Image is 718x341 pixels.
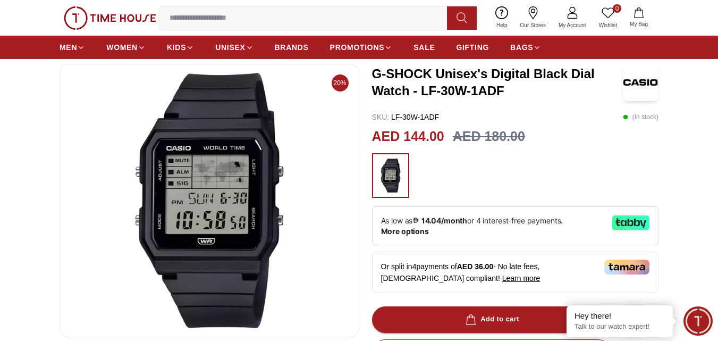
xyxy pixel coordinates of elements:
[510,38,541,57] a: BAGS
[69,73,350,328] img: CASIO Unisex's Digital Black Dial Watch - LF-30W-1ADF
[377,159,404,193] img: ...
[64,6,156,30] img: ...
[372,252,659,293] div: Or split in 4 payments of - No late fees, [DEMOGRAPHIC_DATA] compliant!
[593,4,623,31] a: 0Wishlist
[372,65,623,99] h3: G-SHOCK Unisex's Digital Black Dial Watch - LF-30W-1ADF
[332,74,349,92] span: 20%
[604,260,649,275] img: Tamara
[575,311,665,321] div: Hey there!
[60,38,85,57] a: MEN
[215,38,253,57] a: UNISEX
[372,112,440,122] p: LF-30W-1ADF
[490,4,514,31] a: Help
[372,127,444,147] h2: AED 144.00
[60,42,77,53] span: MEN
[456,42,489,53] span: GIFTING
[372,113,390,121] span: SKU :
[456,38,489,57] a: GIFTING
[330,38,393,57] a: PROMOTIONS
[167,42,186,53] span: KIDS
[514,4,552,31] a: Our Stores
[595,21,621,29] span: Wishlist
[106,42,138,53] span: WOMEN
[575,322,665,331] p: Talk to our watch expert!
[215,42,245,53] span: UNISEX
[516,21,550,29] span: Our Stores
[372,306,611,333] button: Add to cart
[623,112,658,122] p: ( In stock )
[613,4,621,13] span: 0
[683,306,713,336] div: Chat Widget
[275,42,309,53] span: BRANDS
[167,38,194,57] a: KIDS
[330,42,385,53] span: PROMOTIONS
[623,5,654,30] button: My Bag
[275,38,309,57] a: BRANDS
[502,274,540,282] span: Learn more
[413,42,435,53] span: SALE
[626,20,652,28] span: My Bag
[554,21,590,29] span: My Account
[510,42,533,53] span: BAGS
[457,262,493,271] span: AED 36.00
[463,313,519,326] div: Add to cart
[453,127,525,147] h3: AED 180.00
[623,64,658,101] img: G-SHOCK Unisex's Digital Black Dial Watch - LF-30W-1ADF
[413,38,435,57] a: SALE
[106,38,146,57] a: WOMEN
[492,21,512,29] span: Help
